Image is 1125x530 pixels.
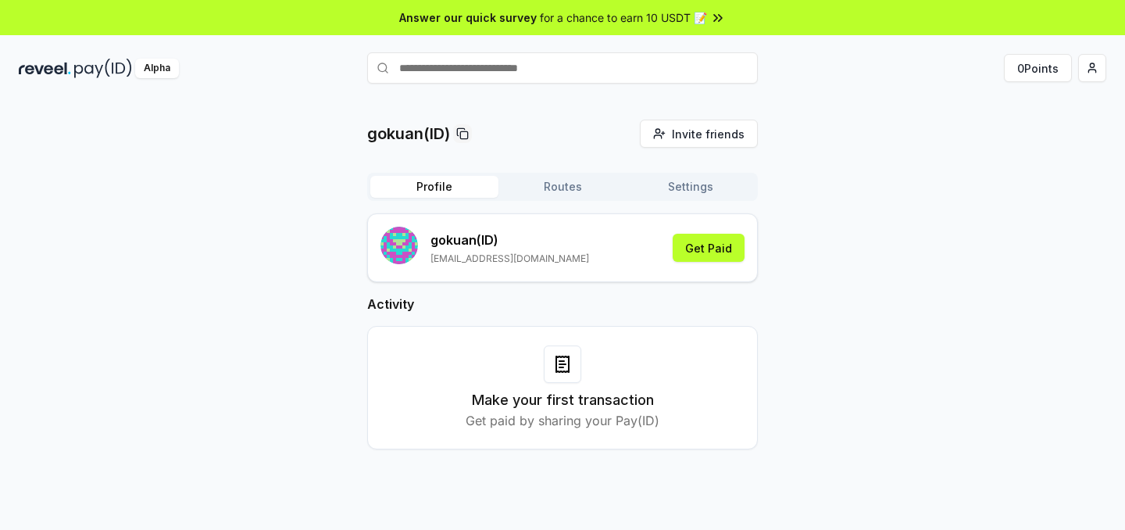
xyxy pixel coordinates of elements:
[672,126,745,142] span: Invite friends
[370,176,498,198] button: Profile
[640,120,758,148] button: Invite friends
[19,59,71,78] img: reveel_dark
[399,9,537,26] span: Answer our quick survey
[673,234,745,262] button: Get Paid
[1004,54,1072,82] button: 0Points
[430,252,589,265] p: [EMAIL_ADDRESS][DOMAIN_NAME]
[430,231,589,249] p: gokuan (ID)
[74,59,132,78] img: pay_id
[472,389,654,411] h3: Make your first transaction
[540,9,707,26] span: for a chance to earn 10 USDT 📝
[498,176,627,198] button: Routes
[466,411,659,430] p: Get paid by sharing your Pay(ID)
[367,295,758,313] h2: Activity
[627,176,755,198] button: Settings
[367,123,450,145] p: gokuan(ID)
[135,59,179,78] div: Alpha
